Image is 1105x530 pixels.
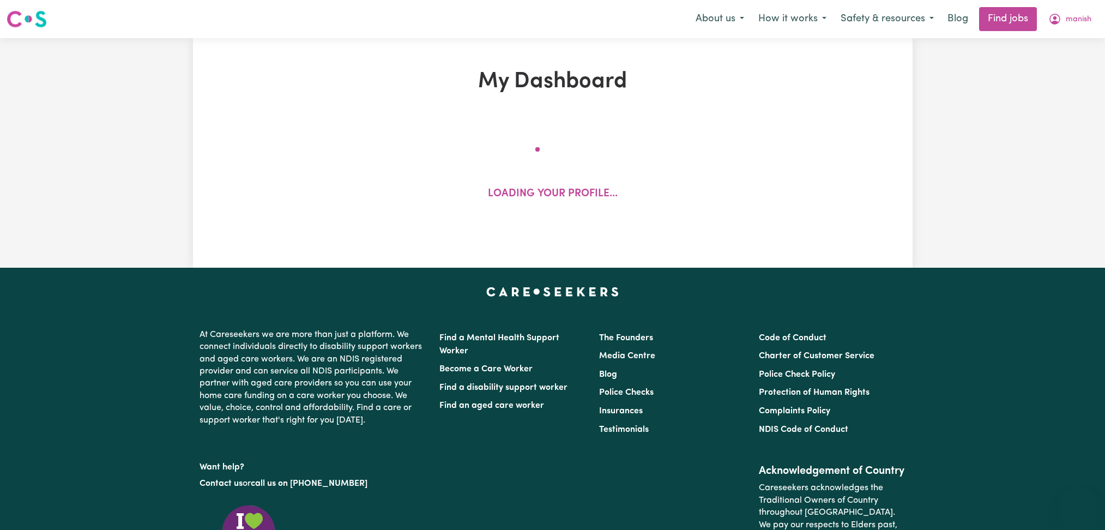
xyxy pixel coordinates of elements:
a: Find jobs [979,7,1037,31]
a: Police Checks [599,388,654,397]
a: Testimonials [599,425,649,434]
a: Careseekers logo [7,7,47,32]
a: Find a disability support worker [439,383,567,392]
h2: Acknowledgement of Country [759,465,905,478]
a: Contact us [200,479,243,488]
span: manish [1066,14,1091,26]
a: Code of Conduct [759,334,826,342]
iframe: Button to launch messaging window [1061,486,1096,521]
a: The Founders [599,334,653,342]
a: Charter of Customer Service [759,352,874,360]
a: Become a Care Worker [439,365,533,374]
a: Media Centre [599,352,655,360]
button: How it works [751,8,834,31]
button: About us [689,8,751,31]
a: Insurances [599,407,643,415]
a: Police Check Policy [759,370,835,379]
button: My Account [1041,8,1098,31]
a: Careseekers home page [486,287,619,296]
a: Blog [941,7,975,31]
a: Complaints Policy [759,407,830,415]
img: Careseekers logo [7,9,47,29]
p: Want help? [200,457,426,473]
p: Loading your profile... [488,186,618,202]
a: Find a Mental Health Support Worker [439,334,559,356]
p: or [200,473,426,494]
a: NDIS Code of Conduct [759,425,848,434]
a: call us on [PHONE_NUMBER] [251,479,367,488]
p: At Careseekers we are more than just a platform. We connect individuals directly to disability su... [200,324,426,431]
a: Protection of Human Rights [759,388,869,397]
a: Find an aged care worker [439,401,544,410]
button: Safety & resources [834,8,941,31]
a: Blog [599,370,617,379]
h1: My Dashboard [319,69,786,95]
